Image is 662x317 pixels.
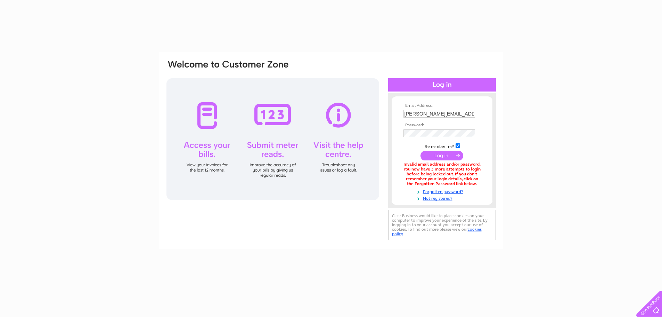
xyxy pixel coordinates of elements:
[420,151,463,160] input: Submit
[403,195,482,201] a: Not registered?
[403,188,482,195] a: Forgotten password?
[403,162,481,186] div: Invalid email address and/or password. You now have 3 more attempts to login before being locked ...
[402,142,482,149] td: Remember me?
[388,210,496,240] div: Clear Business would like to place cookies on your computer to improve your experience of the sit...
[402,123,482,128] th: Password:
[392,227,482,236] a: cookies policy
[402,103,482,108] th: Email Address:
